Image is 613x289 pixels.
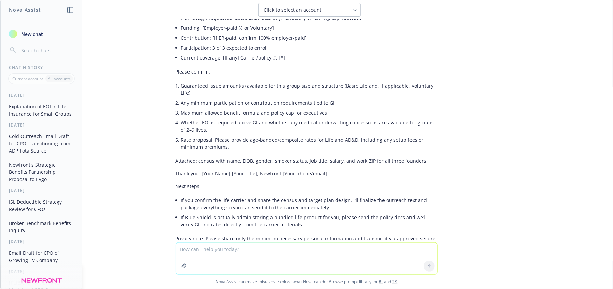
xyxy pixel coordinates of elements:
[176,235,438,249] p: Privacy note: Please share only the minimum necessary personal information and transmit it via ap...
[20,30,43,38] span: New chat
[181,195,438,212] li: If you confirm the life carrier and share the census and target plan design, I’ll finalize the ou...
[181,53,438,63] li: Current coverage: [If any] Carrier/policy #: [#]
[6,247,77,266] button: Email Draft for CPO of Growing EV Company
[181,81,438,98] li: Guaranteed issue amount(s) available for this group size and structure (Basic Life and, if applic...
[181,33,438,43] li: Contribution: [If ER‑paid, confirm 100% employer-paid]
[1,122,82,128] div: [DATE]
[181,118,438,135] li: Whether EOI is required above GI and whether any medical underwriting concessions are available f...
[1,92,82,98] div: [DATE]
[176,170,438,177] p: Thank you, [Your Name] [Your Title], Newfront [Your phone/email]
[392,279,398,285] a: TR
[6,131,77,156] button: Cold Outreach Email Draft for CPO Transitioning from ADP TotalSource
[6,159,77,185] button: Newfront's Strategic Benefits Partnership Proposal to EVgo
[6,196,77,215] button: ISL Deductible Strategy Review for CFOs
[258,3,361,17] button: Click to select an account
[12,76,43,82] p: Current account
[1,268,82,274] div: [DATE]
[379,279,383,285] a: BI
[181,43,438,53] li: Participation: 3 of 3 expected to enroll
[176,183,438,190] p: Next steps
[264,6,322,13] span: Click to select an account
[176,68,438,75] p: Please confirm:
[6,218,77,236] button: Broker Benchmark Benefits Inquiry
[48,76,71,82] p: All accounts
[181,212,438,229] li: If Blue Shield is actually administering a bundled life product for you, please send the policy d...
[181,98,438,108] li: Any minimum participation or contribution requirements tied to GI.
[181,108,438,118] li: Maximum allowed benefit formula and policy cap for executives.
[1,187,82,193] div: [DATE]
[1,65,82,70] div: Chat History
[3,275,610,289] span: Nova Assist can make mistakes. Explore what Nova can do: Browse prompt library for and
[181,23,438,33] li: Funding: [Employer-paid % or Voluntary]
[20,45,74,55] input: Search chats
[6,101,77,119] button: Explanation of EOI in Life Insurance for Small Groups
[9,6,41,13] h1: Nova Assist
[1,239,82,245] div: [DATE]
[6,28,77,40] button: New chat
[181,135,438,152] li: Rate proposal: Please provide age-banded/composite rates for Life and AD&D, including any setup f...
[176,157,438,165] p: Attached: census with name, DOB, gender, smoker status, job title, salary, and work ZIP for all t...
